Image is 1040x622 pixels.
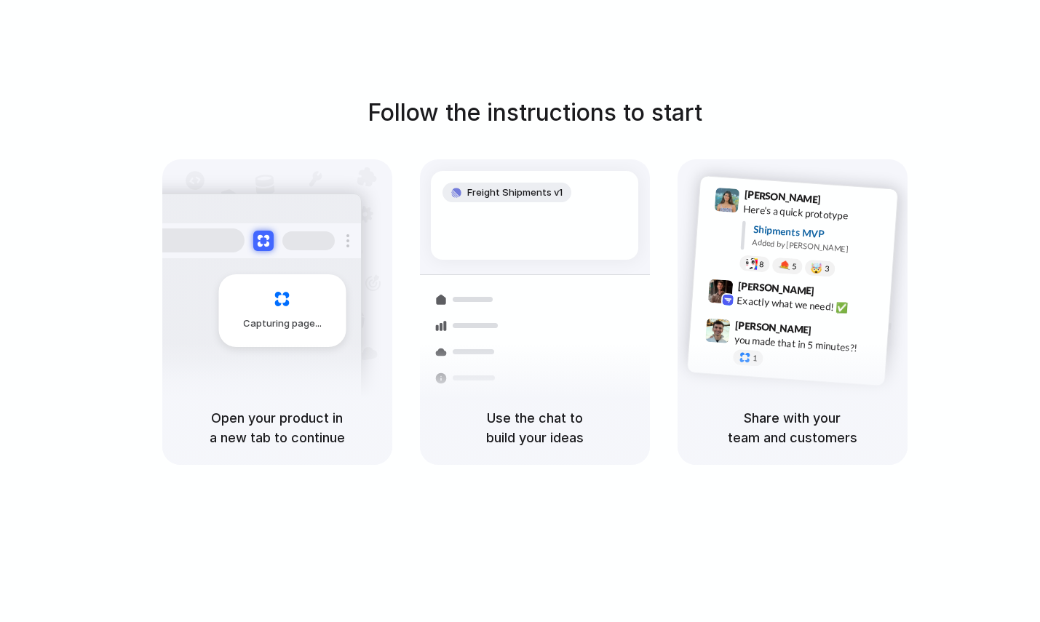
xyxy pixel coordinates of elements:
[737,292,882,317] div: Exactly what we need! ✅
[180,408,375,447] h5: Open your product in a new tab to continue
[734,332,879,356] div: you made that in 5 minutes?!
[695,408,890,447] h5: Share with your team and customers
[437,408,632,447] h5: Use the chat to build your ideas
[734,316,811,338] span: [PERSON_NAME]
[243,316,324,331] span: Capturing page
[818,284,848,302] span: 9:42 AM
[825,193,854,210] span: 9:41 AM
[752,354,757,362] span: 1
[742,201,888,226] div: Here's a quick prototype
[816,324,846,341] span: 9:47 AM
[810,263,822,274] div: 🤯
[753,221,887,245] div: Shipments MVP
[737,277,814,298] span: [PERSON_NAME]
[752,236,886,258] div: Added by [PERSON_NAME]
[791,262,796,270] span: 5
[368,95,702,130] h1: Follow the instructions to start
[467,186,563,200] span: Freight Shipments v1
[824,265,829,273] span: 3
[758,260,763,268] span: 8
[744,186,821,207] span: [PERSON_NAME]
